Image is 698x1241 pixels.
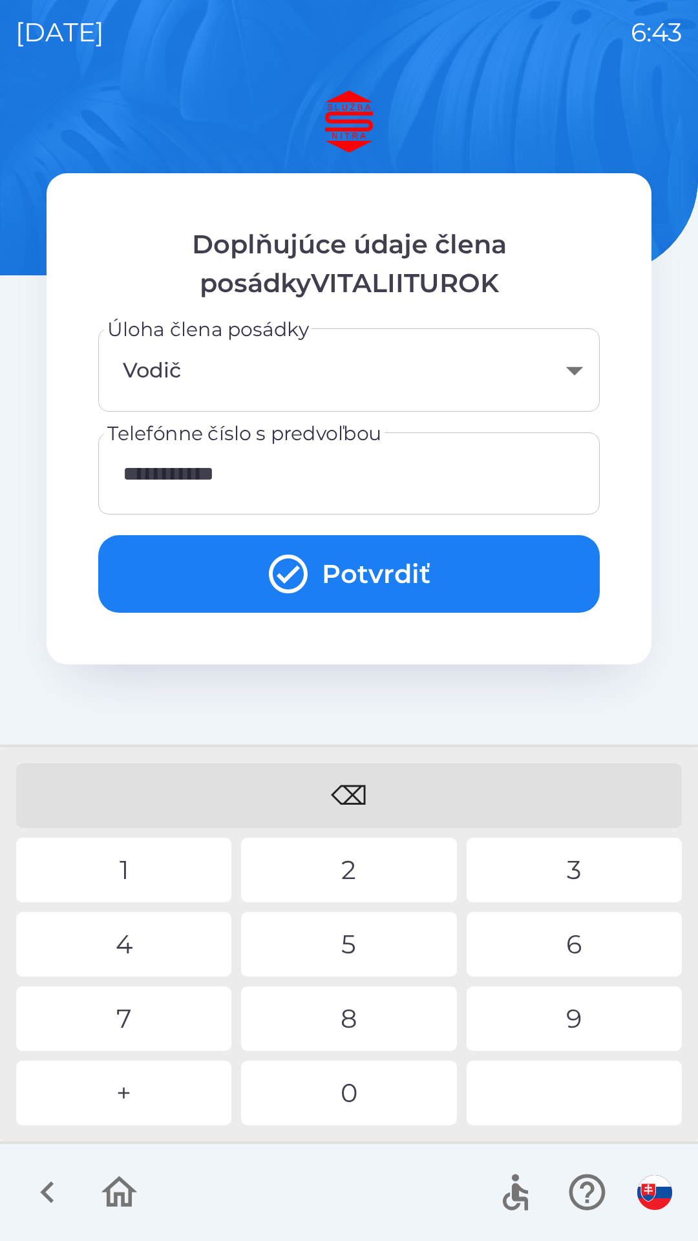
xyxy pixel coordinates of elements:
p: [DATE] [16,13,104,52]
img: sk flag [637,1175,672,1210]
div: Vodič [114,344,584,396]
label: Úloha člena posádky [107,315,309,343]
img: Logo [47,90,651,153]
button: Potvrdiť [98,535,600,613]
p: Doplňujúce údaje člena posádkyVITALIITUROK [98,225,600,302]
label: Telefónne číslo s predvoľbou [107,419,382,447]
p: 6:43 [631,13,682,52]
